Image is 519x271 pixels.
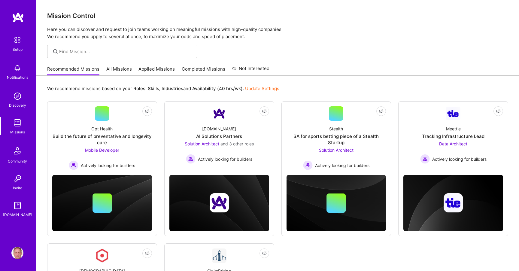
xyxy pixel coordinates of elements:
[13,46,23,53] div: Setup
[52,48,59,55] i: icon SearchGrey
[198,156,252,162] span: Actively looking for builders
[315,162,369,169] span: Actively looking for builders
[403,106,503,166] a: Company LogoMeettieTracking Infrastructure LeadData Architect Actively looking for buildersActive...
[329,126,343,132] div: Stealth
[148,86,159,91] b: Skills
[379,109,384,114] i: icon EyeClosed
[3,212,32,218] div: [DOMAIN_NAME]
[287,175,386,231] img: cover
[11,199,23,212] img: guide book
[287,133,386,146] div: SA for sports betting piece of a Stealth Startup
[10,144,25,158] img: Community
[69,160,78,170] img: Actively looking for builders
[145,109,150,114] i: icon EyeClosed
[7,74,28,81] div: Notifications
[12,12,24,23] img: logo
[245,86,279,91] a: Update Settings
[422,133,484,139] div: Tracking Infrastructure Lead
[11,62,23,74] img: bell
[220,141,254,146] span: and 3 other roles
[210,193,229,212] img: Company logo
[319,148,354,153] span: Solution Architect
[85,148,119,153] span: Mobile Developer
[202,126,236,132] div: [DOMAIN_NAME]
[262,109,267,114] i: icon EyeClosed
[169,106,269,166] a: Company Logo[DOMAIN_NAME]AI Solutions PartnersSolution Architect and 3 other rolesActively lookin...
[212,106,226,121] img: Company Logo
[52,175,152,231] img: cover
[446,126,461,132] div: Meettie
[8,158,27,164] div: Community
[11,90,23,102] img: discovery
[59,48,193,55] input: Find Mission...
[9,102,26,108] div: Discovery
[162,86,183,91] b: Industries
[420,154,430,164] img: Actively looking for builders
[185,141,219,146] span: Solution Architect
[403,175,503,231] img: cover
[196,133,242,139] div: AI Solutions Partners
[81,162,135,169] span: Actively looking for builders
[11,173,23,185] img: Invite
[52,133,152,146] div: Build the future of preventative and longevity care
[47,66,99,76] a: Recommended Missions
[10,129,25,135] div: Missions
[192,86,243,91] b: Availability (40 hrs/wk)
[439,141,467,146] span: Data Architect
[182,66,225,76] a: Completed Missions
[169,175,269,231] img: cover
[11,34,24,46] img: setup
[496,109,501,114] i: icon EyeClosed
[186,154,196,164] img: Actively looking for builders
[11,247,23,259] img: User Avatar
[47,12,508,20] h3: Mission Control
[232,65,269,76] a: Not Interested
[95,248,109,263] img: Company Logo
[287,106,386,170] a: StealthSA for sports betting piece of a Stealth StartupSolution Architect Actively looking for bu...
[47,85,279,92] p: We recommend missions based on your , , and .
[91,126,113,132] div: Opt Health
[138,66,175,76] a: Applied Missions
[13,185,22,191] div: Invite
[303,160,313,170] img: Actively looking for builders
[47,26,508,40] p: Here you can discover and request to join teams working on meaningful missions with high-quality ...
[10,247,25,259] a: User Avatar
[52,106,152,170] a: Opt HealthBuild the future of preventative and longevity careMobile Developer Actively looking fo...
[444,193,463,212] img: Company logo
[106,66,132,76] a: All Missions
[11,117,23,129] img: teamwork
[133,86,145,91] b: Roles
[262,251,267,256] i: icon EyeClosed
[145,251,150,256] i: icon EyeClosed
[446,107,460,120] img: Company Logo
[212,248,226,263] img: Company Logo
[432,156,487,162] span: Actively looking for builders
